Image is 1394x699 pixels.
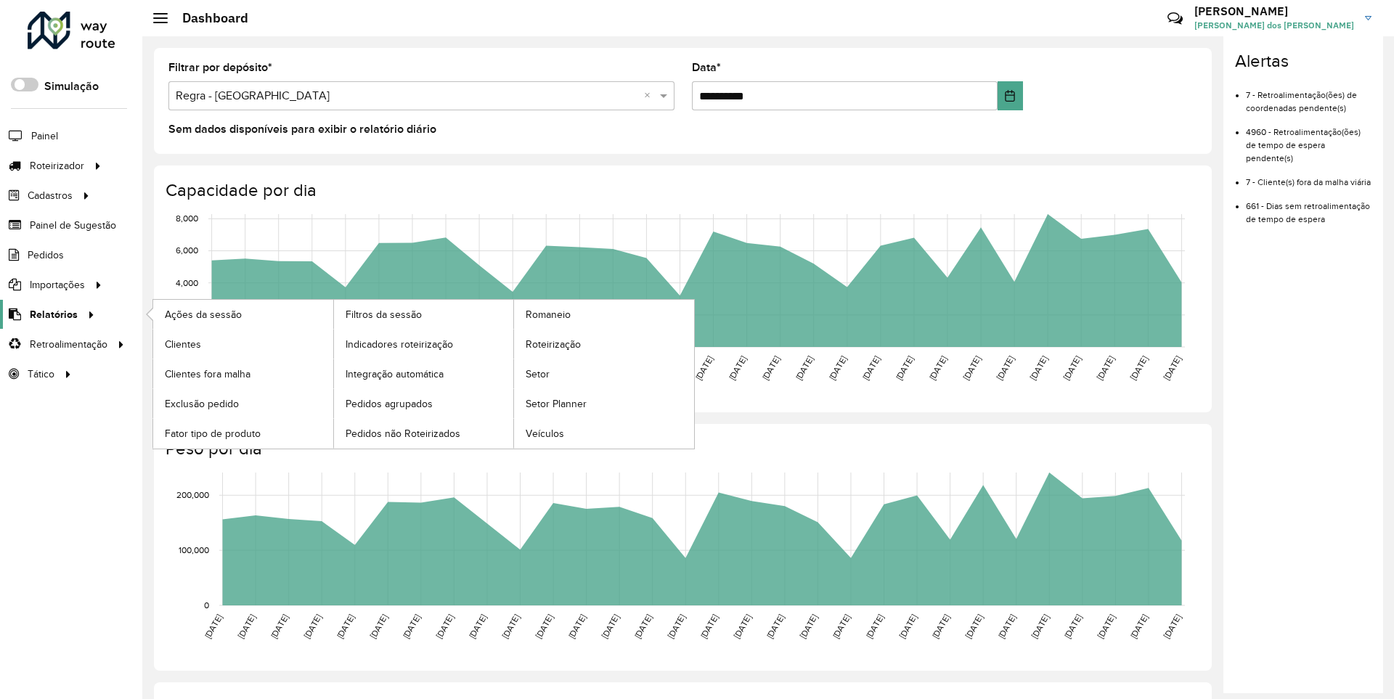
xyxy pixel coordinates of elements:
text: 0 [204,600,209,610]
span: Cadastros [28,188,73,203]
span: Pedidos não Roteirizados [346,426,460,441]
text: [DATE] [1030,612,1051,639]
li: 7 - Cliente(s) fora da malha viária [1246,165,1371,189]
text: [DATE] [1162,353,1183,381]
text: [DATE] [765,612,786,639]
span: Tático [28,367,54,382]
span: Pedidos [28,248,64,263]
span: Importações [30,277,85,293]
span: Setor Planner [526,396,587,412]
text: [DATE] [335,612,356,639]
a: Fator tipo de produto [153,419,333,448]
text: [DATE] [760,353,781,381]
h3: [PERSON_NAME] [1194,4,1354,18]
label: Filtrar por depósito [168,59,272,76]
span: Pedidos agrupados [346,396,433,412]
text: [DATE] [1062,612,1083,639]
span: Veículos [526,426,564,441]
a: Exclusão pedido [153,389,333,418]
span: Retroalimentação [30,337,107,352]
span: Indicadores roteirização [346,337,453,352]
text: [DATE] [698,612,720,639]
span: Ações da sessão [165,307,242,322]
h2: Dashboard [168,10,248,26]
text: [DATE] [794,353,815,381]
text: [DATE] [401,612,422,639]
a: Romaneio [514,300,694,329]
span: Clientes [165,337,201,352]
a: Ações da sessão [153,300,333,329]
text: [DATE] [963,612,985,639]
text: [DATE] [693,353,714,381]
text: [DATE] [368,612,389,639]
a: Indicadores roteirização [334,330,514,359]
label: Simulação [44,78,99,95]
span: Filtros da sessão [346,307,422,322]
text: [DATE] [566,612,587,639]
span: Integração automática [346,367,444,382]
text: [DATE] [831,612,852,639]
text: [DATE] [961,353,982,381]
h4: Capacidade por dia [166,180,1197,201]
text: 200,000 [176,490,209,499]
li: 7 - Retroalimentação(ões) de coordenadas pendente(s) [1246,78,1371,115]
text: [DATE] [434,612,455,639]
text: [DATE] [996,612,1017,639]
li: 4960 - Retroalimentação(ões) de tempo de espera pendente(s) [1246,115,1371,165]
text: [DATE] [995,353,1016,381]
label: Sem dados disponíveis para exibir o relatório diário [168,120,436,138]
a: Setor [514,359,694,388]
a: Integração automática [334,359,514,388]
text: [DATE] [302,612,323,639]
span: Fator tipo de produto [165,426,261,441]
h4: Alertas [1235,51,1371,72]
text: [DATE] [897,612,918,639]
a: Roteirização [514,330,694,359]
text: [DATE] [1162,612,1183,639]
a: Clientes [153,330,333,359]
text: [DATE] [467,612,488,639]
a: Pedidos não Roteirizados [334,419,514,448]
text: [DATE] [1128,612,1149,639]
text: [DATE] [927,353,948,381]
span: [PERSON_NAME] dos [PERSON_NAME] [1194,19,1354,32]
a: Filtros da sessão [334,300,514,329]
text: [DATE] [732,612,753,639]
text: [DATE] [860,353,881,381]
text: [DATE] [600,612,621,639]
text: 6,000 [176,245,198,255]
a: Veículos [514,419,694,448]
span: Painel de Sugestão [30,218,116,233]
text: [DATE] [827,353,848,381]
text: [DATE] [632,612,653,639]
span: Setor [526,367,550,382]
text: [DATE] [236,612,257,639]
span: Romaneio [526,307,571,322]
text: [DATE] [269,612,290,639]
text: [DATE] [500,612,521,639]
text: 8,000 [176,213,198,223]
button: Choose Date [998,81,1023,110]
text: [DATE] [666,612,687,639]
text: [DATE] [727,353,748,381]
a: Pedidos agrupados [334,389,514,418]
text: [DATE] [1128,353,1149,381]
span: Clientes fora malha [165,367,250,382]
span: Roteirizador [30,158,84,173]
a: Clientes fora malha [153,359,333,388]
text: [DATE] [798,612,819,639]
text: [DATE] [1096,612,1117,639]
a: Contato Rápido [1159,3,1191,34]
a: Setor Planner [514,389,694,418]
span: Relatórios [30,307,78,322]
text: [DATE] [930,612,951,639]
text: [DATE] [1061,353,1083,381]
text: [DATE] [203,612,224,639]
span: Clear all [644,87,656,105]
text: [DATE] [894,353,915,381]
li: 661 - Dias sem retroalimentação de tempo de espera [1246,189,1371,226]
text: [DATE] [534,612,555,639]
span: Exclusão pedido [165,396,239,412]
text: [DATE] [1095,353,1116,381]
text: 100,000 [179,545,209,555]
